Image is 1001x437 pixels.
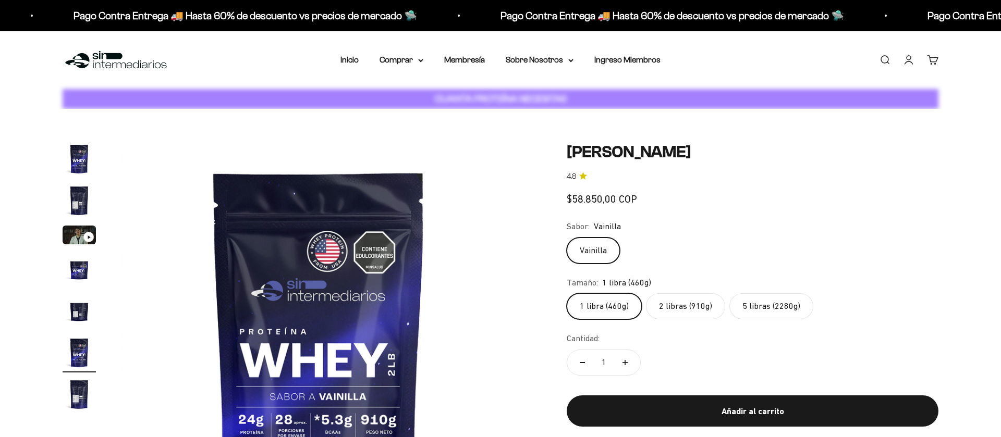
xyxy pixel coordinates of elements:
[63,253,96,289] button: Ir al artículo 4
[2,7,346,24] p: Pago Contra Entrega 🚚 Hasta 60% de descuento vs precios de mercado 🛸
[63,142,96,179] button: Ir al artículo 1
[380,53,423,67] summary: Comprar
[567,220,590,233] legend: Sabor:
[594,55,661,64] a: Ingreso Miembros
[567,191,637,207] sale-price: $58.850,00 COP
[63,184,96,220] button: Ir al artículo 2
[602,276,651,290] span: 1 libra (460g)
[567,332,600,345] label: Cantidad:
[63,184,96,217] img: Proteína Whey - Vainilla
[63,226,96,247] button: Ir al artículo 3
[444,55,485,64] a: Membresía
[63,294,96,331] button: Ir al artículo 5
[435,93,567,104] strong: CUANTA PROTEÍNA NECESITAS
[567,142,938,162] h1: [PERSON_NAME]
[567,171,938,182] a: 4.84.8 de 5.0 estrellas
[594,220,621,233] span: Vainilla
[340,55,359,64] a: Inicio
[63,378,96,414] button: Ir al artículo 7
[63,294,96,328] img: Proteína Whey - Vainilla
[567,276,598,290] legend: Tamaño:
[429,7,773,24] p: Pago Contra Entrega 🚚 Hasta 60% de descuento vs precios de mercado 🛸
[567,395,938,427] button: Añadir al carrito
[63,336,96,369] img: Proteína Whey - Vainilla
[588,405,918,418] div: Añadir al carrito
[610,350,640,375] button: Aumentar cantidad
[567,350,597,375] button: Reducir cantidad
[567,171,576,182] span: 4.8
[63,336,96,372] button: Ir al artículo 6
[63,253,96,286] img: Proteína Whey - Vainilla
[506,53,573,67] summary: Sobre Nosotros
[63,378,96,411] img: Proteína Whey - Vainilla
[63,142,96,176] img: Proteína Whey - Vainilla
